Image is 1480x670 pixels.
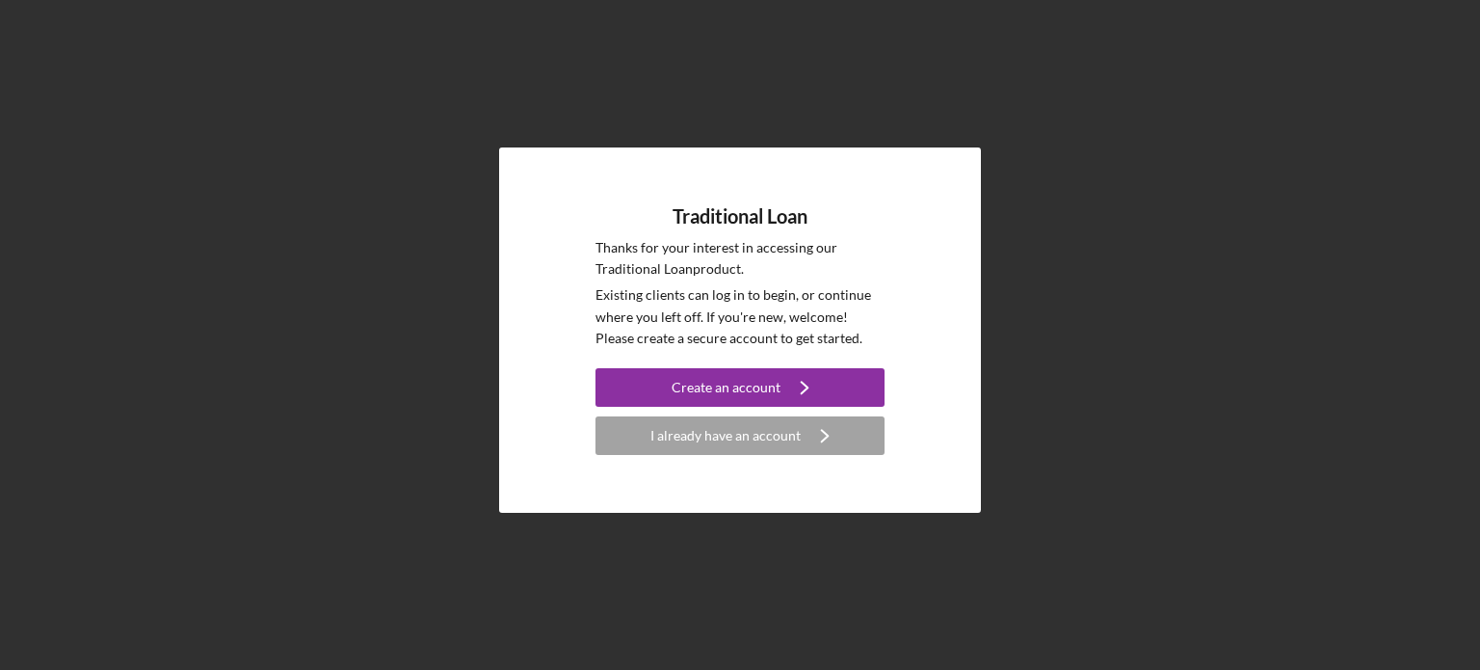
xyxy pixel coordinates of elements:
[672,368,780,407] div: Create an account
[673,205,807,228] h4: Traditional Loan
[595,416,885,455] button: I already have an account
[595,368,885,407] button: Create an account
[595,368,885,412] a: Create an account
[595,284,885,349] p: Existing clients can log in to begin, or continue where you left off. If you're new, welcome! Ple...
[650,416,801,455] div: I already have an account
[595,237,885,281] p: Thanks for your interest in accessing our Traditional Loan product.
